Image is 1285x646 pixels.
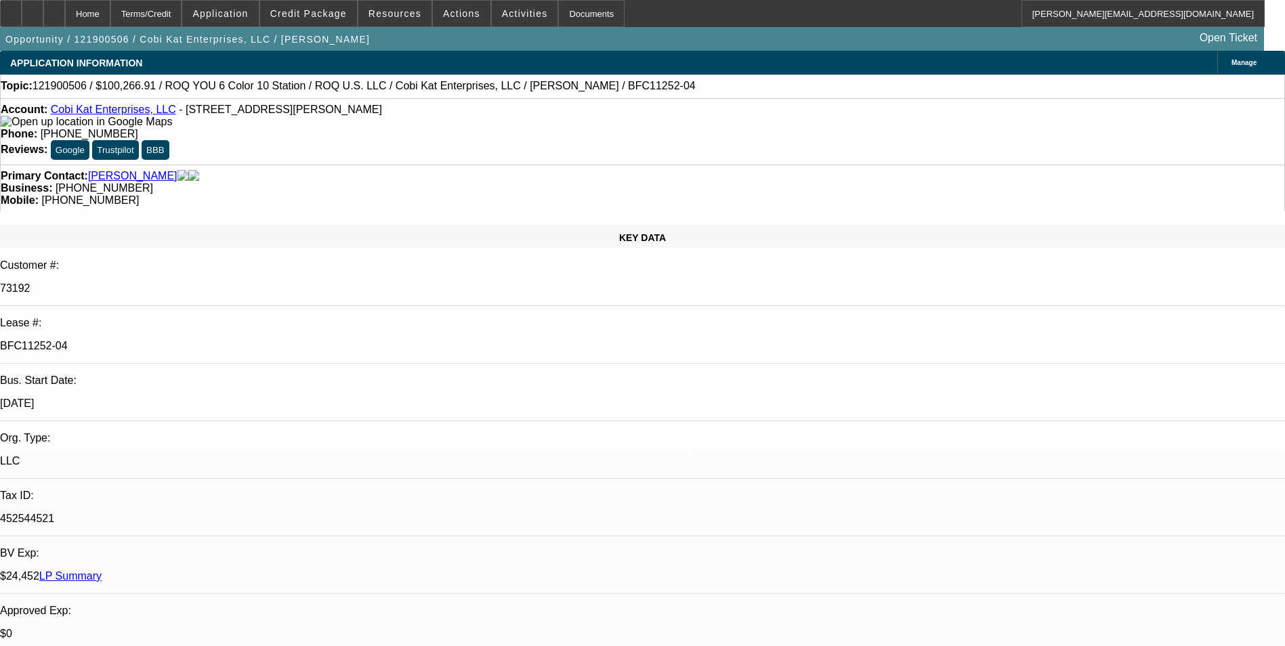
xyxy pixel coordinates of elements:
button: BBB [142,140,169,160]
strong: Topic: [1,80,33,92]
span: Application [192,8,248,19]
img: linkedin-icon.png [188,170,199,182]
span: APPLICATION INFORMATION [10,58,142,68]
span: - [STREET_ADDRESS][PERSON_NAME] [179,104,382,115]
span: Manage [1231,59,1257,66]
span: KEY DATA [619,232,666,243]
a: [PERSON_NAME] [88,170,177,182]
button: Actions [433,1,490,26]
span: [PHONE_NUMBER] [56,182,153,194]
span: [PHONE_NUMBER] [41,128,138,139]
strong: Primary Contact: [1,170,88,182]
span: Activities [502,8,548,19]
a: Open Ticket [1194,26,1263,49]
span: 121900506 / $100,266.91 / ROQ YOU 6 Color 10 Station / ROQ U.S. LLC / Cobi Kat Enterprises, LLC /... [33,80,696,92]
span: Resources [368,8,421,19]
a: View Google Maps [1,116,172,127]
a: Cobi Kat Enterprises, LLC [51,104,176,115]
span: [PHONE_NUMBER] [41,194,139,206]
strong: Phone: [1,128,37,139]
strong: Account: [1,104,47,115]
button: Credit Package [260,1,357,26]
button: Activities [492,1,558,26]
strong: Mobile: [1,194,39,206]
button: Google [51,140,89,160]
button: Application [182,1,258,26]
span: Credit Package [270,8,347,19]
button: Trustpilot [92,140,138,160]
span: Opportunity / 121900506 / Cobi Kat Enterprises, LLC / [PERSON_NAME] [5,34,370,45]
img: Open up location in Google Maps [1,116,172,128]
strong: Reviews: [1,144,47,155]
span: Actions [443,8,480,19]
img: facebook-icon.png [177,170,188,182]
a: LP Summary [39,570,102,582]
strong: Business: [1,182,52,194]
button: Resources [358,1,431,26]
